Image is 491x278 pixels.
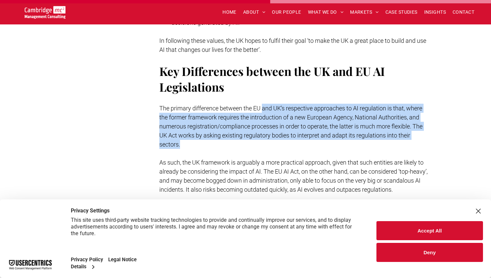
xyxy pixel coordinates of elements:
[219,7,240,17] a: HOME
[171,10,428,26] span: People need clear routes through which to dispute harmful outcomes or decisions generated by AI.
[159,105,423,148] span: The primary difference between the EU and UK’s respective approaches to AI regulation is that, wh...
[421,7,449,17] a: INSIGHTS
[240,7,269,17] a: ABOUT
[159,159,428,193] span: As such, the UK framework is arguably a more practical approach, given that such entities are lik...
[305,7,347,17] a: WHAT WE DO
[347,7,382,17] a: MARKETS
[269,7,304,17] a: OUR PEOPLE
[159,37,426,53] span: In following these values, the UK hopes to fulfil their goal ‘to make the UK a great place to bui...
[25,7,66,14] a: Your Business Transformed | Cambridge Management Consulting
[449,7,478,17] a: CONTACT
[159,63,385,95] span: Key Differences between the UK and EU AI Legislations
[25,6,66,19] img: Go to Homepage
[382,7,421,17] a: CASE STUDIES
